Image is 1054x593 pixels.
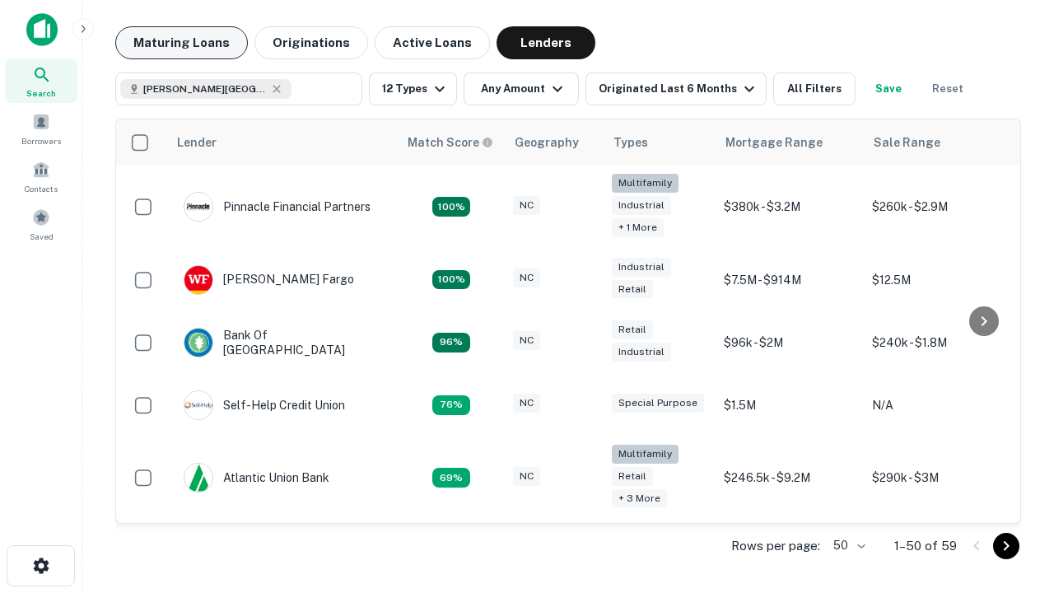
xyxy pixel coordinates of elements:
a: Search [5,58,77,103]
button: Any Amount [464,72,579,105]
div: Originated Last 6 Months [599,79,759,99]
div: Types [613,133,648,152]
h6: Match Score [408,133,490,152]
button: Go to next page [993,533,1019,559]
button: All Filters [773,72,856,105]
span: Search [26,86,56,100]
div: Bank Of [GEOGRAPHIC_DATA] [184,328,381,357]
th: Geography [505,119,604,166]
button: Reset [921,72,974,105]
td: $96k - $2M [716,311,864,374]
div: Geography [515,133,579,152]
button: Save your search to get updates of matches that match your search criteria. [862,72,915,105]
div: Matching Properties: 26, hasApolloMatch: undefined [432,197,470,217]
div: Retail [612,280,653,299]
div: Matching Properties: 14, hasApolloMatch: undefined [432,333,470,353]
img: picture [184,464,212,492]
button: Lenders [497,26,595,59]
td: $1.5M [716,374,864,437]
td: $240k - $1.8M [864,311,1012,374]
td: $290k - $3M [864,437,1012,520]
th: Lender [167,119,398,166]
div: Sale Range [874,133,940,152]
span: Contacts [25,182,58,195]
th: Types [604,119,716,166]
div: Atlantic Union Bank [184,463,329,493]
button: 12 Types [369,72,457,105]
div: Industrial [612,196,671,215]
div: NC [513,268,540,287]
span: [PERSON_NAME][GEOGRAPHIC_DATA], [GEOGRAPHIC_DATA] [143,82,267,96]
div: [PERSON_NAME] Fargo [184,265,354,295]
div: + 3 more [612,489,667,508]
div: Retail [612,320,653,339]
div: NC [513,467,540,486]
iframe: Chat Widget [972,461,1054,540]
th: Sale Range [864,119,1012,166]
th: Capitalize uses an advanced AI algorithm to match your search with the best lender. The match sco... [398,119,505,166]
img: picture [184,391,212,419]
img: picture [184,329,212,357]
div: Industrial [612,258,671,277]
div: Multifamily [612,445,679,464]
td: $246.5k - $9.2M [716,437,864,520]
div: NC [513,394,540,413]
a: Saved [5,202,77,246]
td: $12.5M [864,249,1012,311]
div: Industrial [612,343,671,362]
div: + 1 more [612,218,664,237]
th: Mortgage Range [716,119,864,166]
div: Lender [177,133,217,152]
a: Contacts [5,154,77,198]
div: Matching Properties: 11, hasApolloMatch: undefined [432,395,470,415]
button: Originations [254,26,368,59]
p: 1–50 of 59 [894,536,957,556]
p: Rows per page: [731,536,820,556]
div: Special Purpose [612,394,704,413]
div: Matching Properties: 10, hasApolloMatch: undefined [432,468,470,488]
td: $260k - $2.9M [864,166,1012,249]
button: Originated Last 6 Months [585,72,767,105]
div: Mortgage Range [725,133,823,152]
div: NC [513,331,540,350]
button: Active Loans [375,26,490,59]
img: picture [184,193,212,221]
button: Maturing Loans [115,26,248,59]
td: $380k - $3.2M [716,166,864,249]
td: $7.5M - $914M [716,249,864,311]
div: Pinnacle Financial Partners [184,192,371,222]
img: capitalize-icon.png [26,13,58,46]
img: picture [184,266,212,294]
a: Borrowers [5,106,77,151]
div: Self-help Credit Union [184,390,345,420]
div: 50 [827,534,868,558]
div: Matching Properties: 15, hasApolloMatch: undefined [432,270,470,290]
div: Multifamily [612,174,679,193]
span: Saved [30,230,54,243]
td: N/A [864,374,1012,437]
div: NC [513,196,540,215]
div: Retail [612,467,653,486]
span: Borrowers [21,134,61,147]
div: Capitalize uses an advanced AI algorithm to match your search with the best lender. The match sco... [408,133,493,152]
